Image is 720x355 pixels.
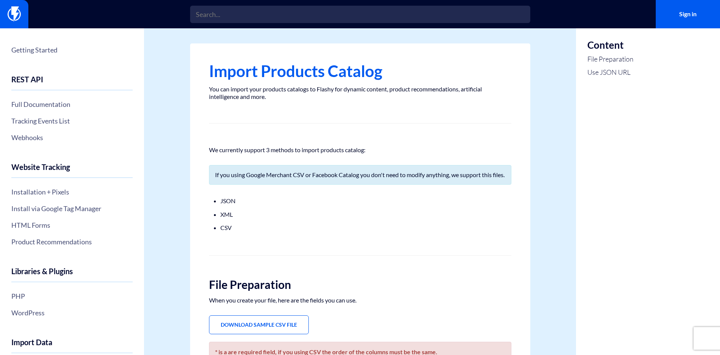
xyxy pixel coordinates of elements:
h4: Website Tracking [11,163,133,178]
a: Installation + Pixels [11,185,133,198]
a: Full Documentation [11,98,133,111]
input: Search... [190,6,530,23]
h4: REST API [11,75,133,90]
a: Webhooks [11,131,133,144]
h4: Import Data [11,338,133,353]
a: Tracking Events List [11,114,133,127]
li: XML [220,210,500,219]
a: Use JSON URL [587,68,633,77]
h4: Libraries & Plugins [11,267,133,282]
a: WordPress [11,306,133,319]
a: Getting Started [11,43,133,56]
h3: Content [587,40,633,51]
a: File Preparation [587,54,633,64]
a: Product Recommendations [11,235,133,248]
a: Install via Google Tag Manager [11,202,133,215]
p: When you create your file, here are the fields you can use. [209,296,511,304]
p: You can import your products catalogs to Flashy for dynamic content, product recommendations, art... [209,85,511,100]
a: HTML Forms [11,219,133,232]
li: CSV [220,223,500,233]
p: If you using Google Merchant CSV or Facebook Catalog you don't need to modify anything, we suppor... [215,171,505,179]
p: We currently support 3 methods to import products catalog: [209,146,511,154]
a: Download Sample CSV File [209,315,309,334]
a: PHP [11,290,133,303]
h1: Import Products Catalog [209,62,511,80]
h2: File Preparation [209,278,511,291]
li: JSON [220,196,500,206]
